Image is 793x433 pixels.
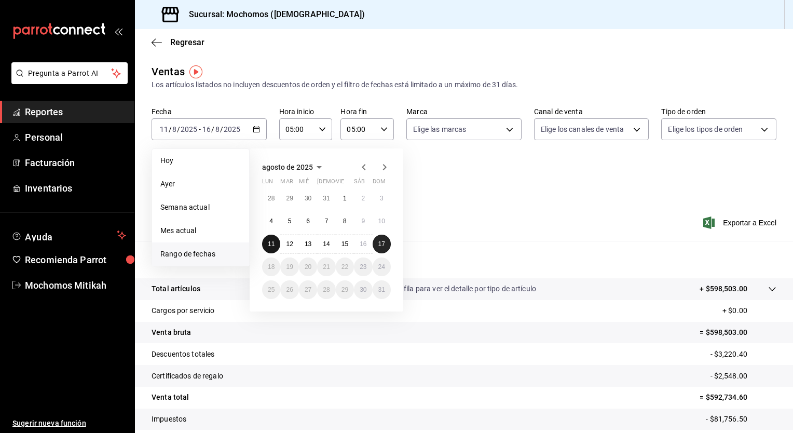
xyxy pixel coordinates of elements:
span: Ayuda [25,229,113,241]
img: Tooltip marker [189,65,202,78]
p: Da clic en la fila para ver el detalle por tipo de artículo [364,283,536,294]
button: 20 de agosto de 2025 [299,258,317,276]
p: Resumen [152,253,776,266]
abbr: 31 de agosto de 2025 [378,286,385,293]
button: Exportar a Excel [705,216,776,229]
span: Recomienda Parrot [25,253,126,267]
input: ---- [180,125,198,133]
button: 4 de agosto de 2025 [262,212,280,231]
abbr: 31 de julio de 2025 [323,195,330,202]
span: Facturación [25,156,126,170]
input: -- [202,125,211,133]
button: 12 de agosto de 2025 [280,235,298,253]
span: / [177,125,180,133]
abbr: 16 de agosto de 2025 [360,240,366,248]
button: 5 de agosto de 2025 [280,212,298,231]
label: Canal de venta [534,108,649,115]
abbr: 30 de julio de 2025 [305,195,311,202]
label: Hora fin [340,108,394,115]
button: 26 de agosto de 2025 [280,280,298,299]
button: Pregunta a Parrot AI [11,62,128,84]
p: Total artículos [152,283,200,294]
abbr: 3 de agosto de 2025 [380,195,384,202]
p: = $598,503.00 [700,327,776,338]
abbr: 29 de julio de 2025 [286,195,293,202]
p: Certificados de regalo [152,371,223,382]
button: 18 de agosto de 2025 [262,258,280,276]
button: 8 de agosto de 2025 [336,212,354,231]
label: Fecha [152,108,267,115]
button: 13 de agosto de 2025 [299,235,317,253]
button: 17 de agosto de 2025 [373,235,391,253]
abbr: 1 de agosto de 2025 [343,195,347,202]
span: Elige las marcas [413,124,466,134]
span: agosto de 2025 [262,163,313,171]
abbr: 20 de agosto de 2025 [305,263,311,270]
button: 27 de agosto de 2025 [299,280,317,299]
input: -- [215,125,220,133]
div: Los artículos listados no incluyen descuentos de orden y el filtro de fechas está limitado a un m... [152,79,776,90]
button: 30 de agosto de 2025 [354,280,372,299]
button: Regresar [152,37,204,47]
button: 30 de julio de 2025 [299,189,317,208]
abbr: 30 de agosto de 2025 [360,286,366,293]
h3: Sucursal: Mochomos ([DEMOGRAPHIC_DATA]) [181,8,365,21]
button: 19 de agosto de 2025 [280,258,298,276]
button: 28 de agosto de 2025 [317,280,335,299]
button: agosto de 2025 [262,161,325,173]
p: Impuestos [152,414,186,425]
span: Pregunta a Parrot AI [28,68,112,79]
abbr: domingo [373,178,386,189]
abbr: 5 de agosto de 2025 [288,218,292,225]
abbr: miércoles [299,178,309,189]
p: - $2,548.00 [710,371,776,382]
p: Venta total [152,392,189,403]
button: 23 de agosto de 2025 [354,258,372,276]
button: 29 de julio de 2025 [280,189,298,208]
abbr: 18 de agosto de 2025 [268,263,275,270]
input: ---- [223,125,241,133]
abbr: 2 de agosto de 2025 [361,195,365,202]
span: Sugerir nueva función [12,418,126,429]
abbr: 12 de agosto de 2025 [286,240,293,248]
span: Mochomos Mitikah [25,278,126,292]
button: 2 de agosto de 2025 [354,189,372,208]
p: Cargos por servicio [152,305,215,316]
abbr: 15 de agosto de 2025 [341,240,348,248]
span: - [199,125,201,133]
button: 31 de julio de 2025 [317,189,335,208]
button: 14 de agosto de 2025 [317,235,335,253]
button: 22 de agosto de 2025 [336,258,354,276]
input: -- [172,125,177,133]
button: 21 de agosto de 2025 [317,258,335,276]
span: Personal [25,130,126,144]
span: Elige los canales de venta [541,124,624,134]
abbr: 28 de julio de 2025 [268,195,275,202]
abbr: 25 de agosto de 2025 [268,286,275,293]
abbr: 27 de agosto de 2025 [305,286,311,293]
span: / [211,125,214,133]
p: Descuentos totales [152,349,214,360]
p: - $81,756.50 [706,414,776,425]
button: 3 de agosto de 2025 [373,189,391,208]
p: Venta bruta [152,327,191,338]
abbr: 13 de agosto de 2025 [305,240,311,248]
button: 28 de julio de 2025 [262,189,280,208]
span: Elige los tipos de orden [668,124,743,134]
span: / [169,125,172,133]
span: Reportes [25,105,126,119]
abbr: 24 de agosto de 2025 [378,263,385,270]
button: 16 de agosto de 2025 [354,235,372,253]
abbr: martes [280,178,293,189]
abbr: 17 de agosto de 2025 [378,240,385,248]
abbr: 21 de agosto de 2025 [323,263,330,270]
p: + $598,503.00 [700,283,747,294]
abbr: 11 de agosto de 2025 [268,240,275,248]
abbr: 10 de agosto de 2025 [378,218,385,225]
abbr: 29 de agosto de 2025 [341,286,348,293]
abbr: sábado [354,178,365,189]
abbr: 4 de agosto de 2025 [269,218,273,225]
button: 15 de agosto de 2025 [336,235,354,253]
